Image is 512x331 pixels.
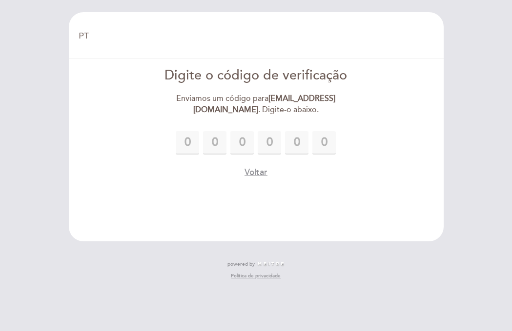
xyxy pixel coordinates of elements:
[231,273,281,279] a: Política de privacidade
[144,66,368,85] div: Digite o código de verificação
[312,131,336,155] input: 0
[285,131,308,155] input: 0
[258,131,281,155] input: 0
[245,166,267,178] button: Voltar
[227,261,285,268] a: powered by
[227,261,255,268] span: powered by
[176,131,199,155] input: 0
[193,94,336,115] strong: [EMAIL_ADDRESS][DOMAIN_NAME]
[230,131,254,155] input: 0
[203,131,226,155] input: 0
[257,262,285,267] img: MEITRE
[144,93,368,116] div: Enviamos um código para . Digite-o abaixo.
